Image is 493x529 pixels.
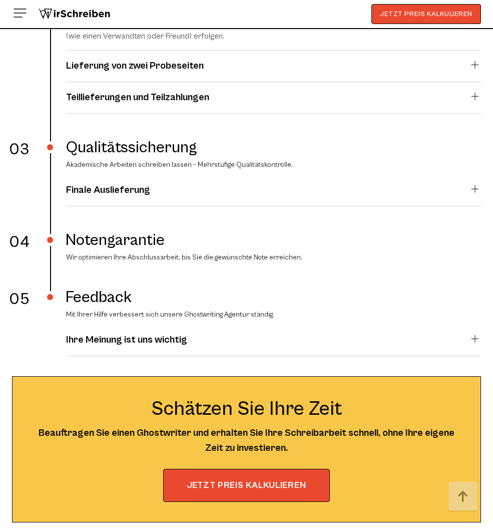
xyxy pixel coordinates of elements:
summary: Ihre Meinung ist uns wichtig [66,333,481,348]
button: JETZT PREIS KALKULIEREN [163,469,330,502]
div: Schätzen Sie Ihre Zeit [21,397,472,421]
summary: Teillieferungen und Teilzahlungen [66,90,481,105]
p: Akademische Arbeiten schreiben lassen – Mehrstufige Qualitätskontrolle. [66,159,481,171]
h4: Teillieferungen und Teilzahlungen [66,90,209,105]
button: JETZT PREIS KALKULIEREN [371,4,481,24]
h3: Qualitätssicherung [66,138,481,158]
img: Menu open [12,5,28,21]
h3: Notengarantie [66,230,481,250]
p: Mit Ihrer Hilfe verbessert sich unsere Ghostwriting Agentur ständig. [66,309,481,321]
summary: Lieferung von zwei Probeseiten [66,59,481,74]
p: Wir optimieren Ihre Abschlussarbeit, bis Sie die gewünschte Note erreichen. [66,251,481,263]
h4: Lieferung von zwei Probeseiten [66,59,204,74]
summary: Finale Auslieferung [66,183,481,198]
img: button top [448,482,478,512]
h3: Feedback [66,288,481,308]
h4: Finale Auslieferung [66,183,150,198]
div: Beauftragen Sie einen Ghostwriter und erhalten Sie Ihre Schreibarbeit schnell, ohne Ihre eigene Z... [34,426,459,456]
h4: Ihre Meinung ist uns wichtig [66,333,187,348]
img: logo wirschreiben [38,7,111,22]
